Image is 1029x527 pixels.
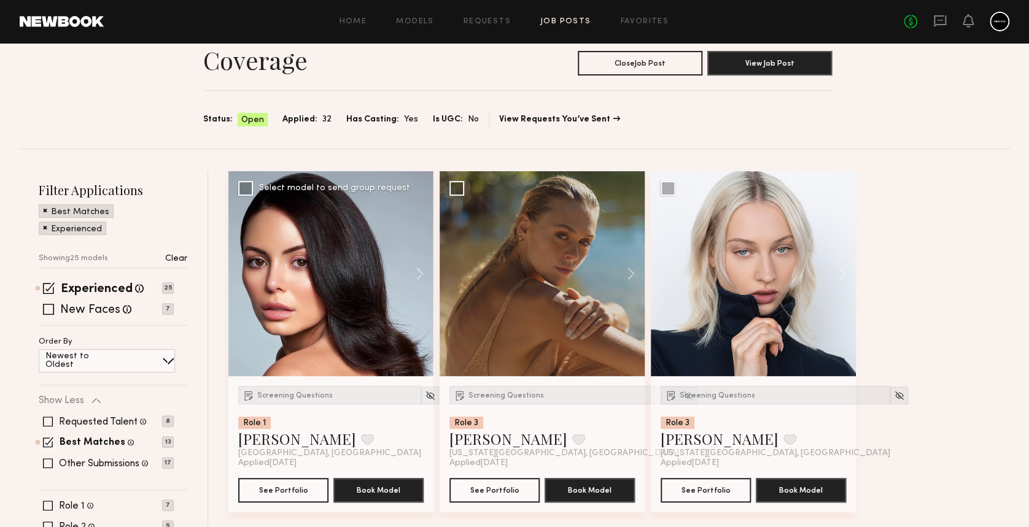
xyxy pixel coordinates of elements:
[59,501,85,511] label: Role 1
[165,255,187,263] p: Clear
[59,459,139,469] label: Other Submissions
[162,457,174,469] p: 17
[346,113,399,126] span: Has Casting:
[454,389,466,401] img: Submission Icon
[51,208,109,217] p: Best Matches
[707,51,832,75] button: View Job Post
[39,338,72,346] p: Order By
[540,18,591,26] a: Job Posts
[661,429,779,448] a: [PERSON_NAME]
[396,18,433,26] a: Models
[60,304,120,317] label: New Faces
[578,51,702,75] button: CloseJob Post
[61,283,133,296] label: Experienced
[449,417,483,429] div: Role 3
[162,415,174,427] p: 8
[468,113,479,126] span: No
[238,478,328,502] button: See Portfolio
[340,18,367,26] a: Home
[449,458,635,468] div: Applied [DATE]
[449,448,679,458] span: [US_STATE][GEOGRAPHIC_DATA], [GEOGRAPHIC_DATA]
[680,392,755,399] span: Screening Questions
[241,114,264,126] span: Open
[661,458,846,468] div: Applied [DATE]
[257,392,333,399] span: Screening Questions
[243,389,255,401] img: Submission Icon
[756,478,846,502] button: Book Model
[51,225,102,234] p: Experienced
[661,478,751,502] button: See Portfolio
[665,389,677,401] img: Submission Icon
[39,396,84,406] p: Show Less
[545,478,635,502] button: Book Model
[499,115,620,124] a: View Requests You’ve Sent
[162,499,174,511] p: 7
[449,429,567,448] a: [PERSON_NAME]
[464,18,511,26] a: Requests
[425,390,435,401] img: Unhide Model
[661,417,694,429] div: Role 3
[404,113,418,126] span: Yes
[39,182,187,198] h2: Filter Applications
[449,478,540,502] button: See Portfolio
[333,478,424,502] button: Book Model
[259,184,410,193] div: Select model to send group request
[468,392,544,399] span: Screening Questions
[238,429,356,448] a: [PERSON_NAME]
[60,438,125,448] label: Best Matches
[322,113,332,126] span: 32
[59,417,138,427] label: Requested Talent
[45,352,118,369] p: Newest to Oldest
[238,458,424,468] div: Applied [DATE]
[756,484,846,494] a: Book Model
[162,436,174,448] p: 13
[282,113,317,126] span: Applied:
[894,390,904,401] img: Unhide Model
[333,484,424,494] a: Book Model
[433,113,463,126] span: Is UGC:
[162,303,174,315] p: 7
[39,255,108,263] p: Showing 25 models
[661,448,890,458] span: [US_STATE][GEOGRAPHIC_DATA], [GEOGRAPHIC_DATA]
[620,18,669,26] a: Favorites
[203,113,233,126] span: Status:
[238,417,271,429] div: Role 1
[545,484,635,494] a: Book Model
[162,282,174,294] p: 25
[238,448,421,458] span: [GEOGRAPHIC_DATA], [GEOGRAPHIC_DATA]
